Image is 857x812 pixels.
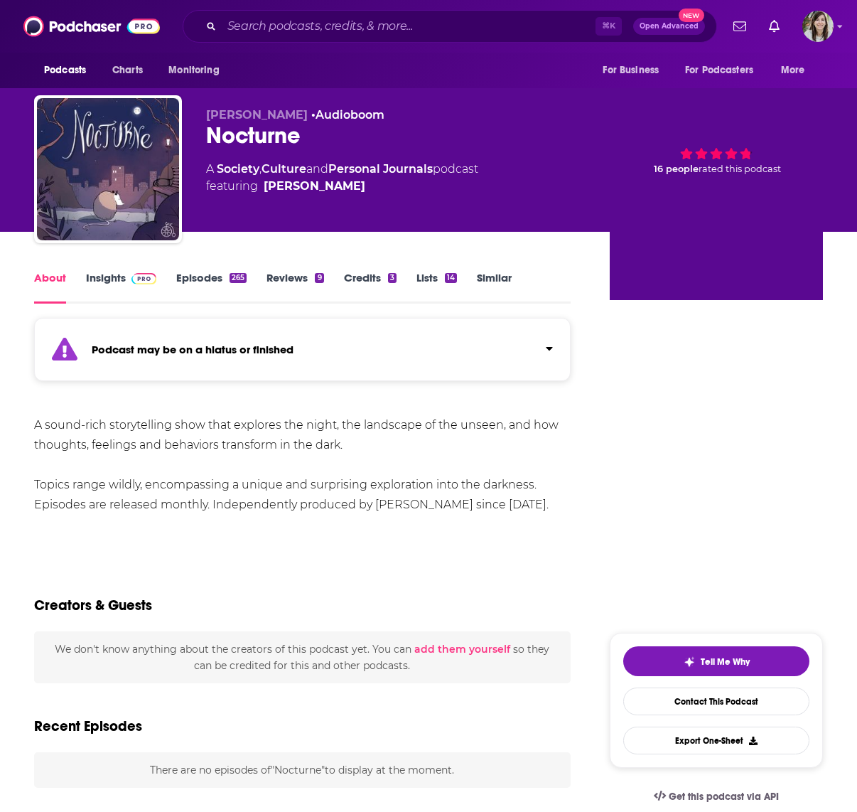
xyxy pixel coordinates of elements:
button: Show profile menu [802,11,834,42]
a: Audioboom [316,108,384,122]
span: Monitoring [168,60,219,80]
div: A sound-rich storytelling show that explores the night, the landscape of the unseen, and how thou... [34,415,571,515]
a: Personal Journals [328,162,433,176]
span: , [259,162,262,176]
button: open menu [158,57,237,84]
a: Culture [262,162,306,176]
span: Podcasts [44,60,86,80]
a: Society [217,162,259,176]
img: tell me why sparkle [684,656,695,668]
section: Click to expand status details [34,326,571,381]
a: Show notifications dropdown [763,14,785,38]
button: open menu [771,57,823,84]
a: Reviews9 [266,271,323,304]
span: Tell Me Why [701,656,750,668]
img: User Profile [802,11,834,42]
div: 265 [230,273,247,283]
span: and [306,162,328,176]
a: InsightsPodchaser Pro [86,271,156,304]
span: • [311,108,384,122]
span: Logged in as devinandrade [802,11,834,42]
input: Search podcasts, credits, & more... [222,15,595,38]
img: Nocturne [37,98,179,240]
a: Similar [477,271,512,304]
button: Export One-Sheet [623,727,809,754]
button: open menu [676,57,774,84]
span: featuring [206,178,478,195]
span: ⌘ K [595,17,622,36]
span: More [781,60,805,80]
span: Charts [112,60,143,80]
img: Podchaser Pro [131,273,156,284]
a: Contact This Podcast [623,688,809,715]
span: Open Advanced [640,23,699,30]
div: 3 [388,273,397,283]
a: [PERSON_NAME] [264,178,365,195]
button: tell me why sparkleTell Me Why [623,646,809,676]
div: 14 [445,273,457,283]
div: 9 [315,273,323,283]
span: rated this podcast [699,164,781,174]
div: A podcast [206,161,478,195]
span: For Podcasters [685,60,753,80]
div: Search podcasts, credits, & more... [183,10,717,43]
a: Charts [103,57,151,84]
span: [PERSON_NAME] [206,108,308,122]
div: 16 peoplerated this podcast [610,108,823,196]
a: Episodes265 [176,271,247,304]
strong: Podcast may be on a hiatus or finished [92,343,293,356]
h2: Creators & Guests [34,597,152,614]
span: 16 people [654,164,699,174]
button: add them yourself [414,643,510,655]
img: Podchaser - Follow, Share and Rate Podcasts [23,13,160,40]
span: For Business [603,60,659,80]
a: Show notifications dropdown [728,14,752,38]
a: Lists14 [416,271,457,304]
button: open menu [593,57,677,84]
a: Credits3 [344,271,397,304]
h2: Recent Episodes [34,717,142,735]
button: Open AdvancedNew [633,18,705,35]
span: We don't know anything about the creators of this podcast yet . You can so they can be credited f... [55,643,549,671]
a: About [34,271,66,304]
span: There are no episodes of "Nocturne" to display at the moment. [150,764,454,776]
span: New [679,9,704,22]
span: Get this podcast via API [669,791,779,803]
button: open menu [34,57,104,84]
